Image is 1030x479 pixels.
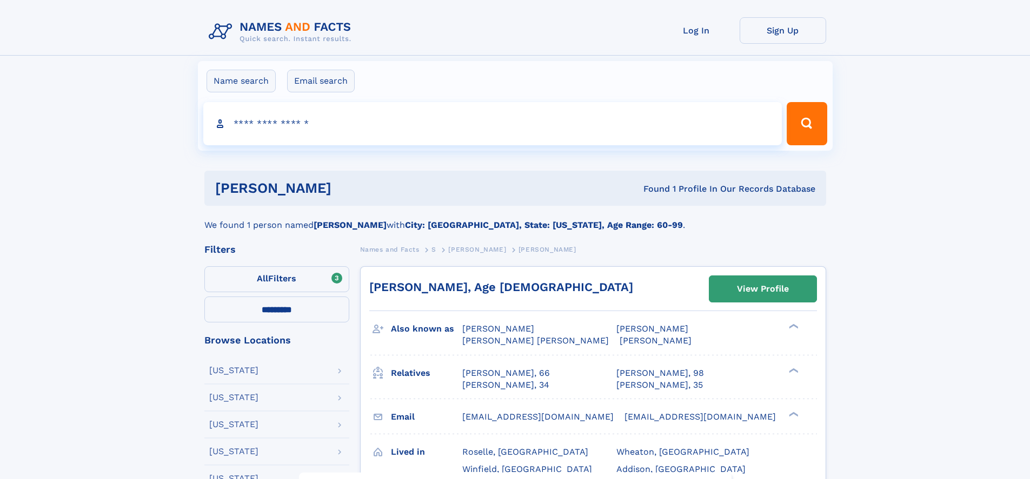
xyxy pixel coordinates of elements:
[624,411,776,422] span: [EMAIL_ADDRESS][DOMAIN_NAME]
[462,447,588,457] span: Roselle, [GEOGRAPHIC_DATA]
[462,464,592,474] span: Winfield, [GEOGRAPHIC_DATA]
[391,364,462,382] h3: Relatives
[740,17,826,44] a: Sign Up
[215,181,488,195] h1: [PERSON_NAME]
[204,335,349,345] div: Browse Locations
[207,70,276,92] label: Name search
[786,323,799,330] div: ❯
[391,443,462,461] h3: Lived in
[616,379,703,391] a: [PERSON_NAME], 35
[737,276,789,301] div: View Profile
[786,367,799,374] div: ❯
[653,17,740,44] a: Log In
[287,70,355,92] label: Email search
[314,220,387,230] b: [PERSON_NAME]
[391,320,462,338] h3: Also known as
[257,273,268,284] span: All
[209,447,258,456] div: [US_STATE]
[369,280,633,294] a: [PERSON_NAME], Age [DEMOGRAPHIC_DATA]
[448,246,506,253] span: [PERSON_NAME]
[204,266,349,292] label: Filters
[709,276,816,302] a: View Profile
[204,206,826,232] div: We found 1 person named with .
[616,323,688,334] span: [PERSON_NAME]
[462,367,550,379] a: [PERSON_NAME], 66
[462,335,609,346] span: [PERSON_NAME] [PERSON_NAME]
[431,246,436,253] span: S
[616,464,746,474] span: Addison, [GEOGRAPHIC_DATA]
[787,102,827,145] button: Search Button
[519,246,576,253] span: [PERSON_NAME]
[209,420,258,429] div: [US_STATE]
[462,323,534,334] span: [PERSON_NAME]
[360,242,420,256] a: Names and Facts
[209,393,258,402] div: [US_STATE]
[448,242,506,256] a: [PERSON_NAME]
[786,410,799,417] div: ❯
[209,366,258,375] div: [US_STATE]
[391,408,462,426] h3: Email
[616,367,704,379] a: [PERSON_NAME], 98
[620,335,692,346] span: [PERSON_NAME]
[204,17,360,46] img: Logo Names and Facts
[204,245,349,254] div: Filters
[462,411,614,422] span: [EMAIL_ADDRESS][DOMAIN_NAME]
[462,379,549,391] a: [PERSON_NAME], 34
[616,447,749,457] span: Wheaton, [GEOGRAPHIC_DATA]
[405,220,683,230] b: City: [GEOGRAPHIC_DATA], State: [US_STATE], Age Range: 60-99
[203,102,782,145] input: search input
[431,242,436,256] a: S
[487,183,815,195] div: Found 1 Profile In Our Records Database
